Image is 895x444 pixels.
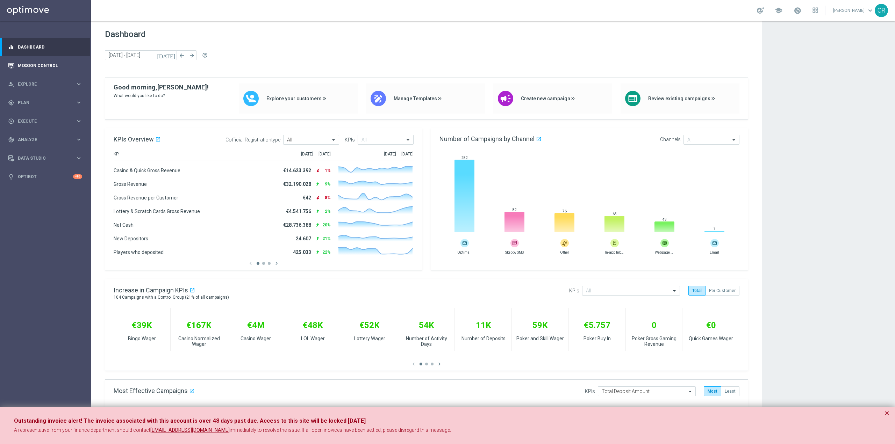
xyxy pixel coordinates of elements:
[76,155,82,161] i: keyboard_arrow_right
[18,82,76,86] span: Explore
[76,81,82,87] i: keyboard_arrow_right
[8,155,76,161] div: Data Studio
[8,137,14,143] i: track_changes
[8,174,14,180] i: lightbulb
[230,427,451,433] span: immediately to resolve the issue. If all open inovices have been settled, please disregard this m...
[8,118,83,124] button: play_circle_outline Execute keyboard_arrow_right
[866,7,874,14] span: keyboard_arrow_down
[8,38,82,56] div: Dashboard
[8,174,83,180] button: lightbulb Optibot +10
[832,5,875,16] a: [PERSON_NAME]keyboard_arrow_down
[18,56,82,75] a: Mission Control
[76,118,82,124] i: keyboard_arrow_right
[18,119,76,123] span: Execute
[8,118,14,124] i: play_circle_outline
[18,138,76,142] span: Analyze
[18,167,73,186] a: Optibot
[885,409,889,417] button: Close
[18,38,82,56] a: Dashboard
[8,81,14,87] i: person_search
[76,136,82,143] i: keyboard_arrow_right
[775,7,782,14] span: school
[8,44,14,50] i: equalizer
[73,174,82,179] div: +10
[8,100,83,105] button: gps_fixed Plan keyboard_arrow_right
[875,4,888,17] div: CR
[8,44,83,50] button: equalizer Dashboard
[8,81,76,87] div: Explore
[8,167,82,186] div: Optibot
[150,427,230,434] a: [EMAIL_ADDRESS][DOMAIN_NAME]
[14,427,150,433] span: A representative from your finance department should contact
[8,155,83,161] button: Data Studio keyboard_arrow_right
[8,100,14,106] i: gps_fixed
[76,99,82,106] i: keyboard_arrow_right
[8,56,82,75] div: Mission Control
[8,63,83,68] button: Mission Control
[8,81,83,87] button: person_search Explore keyboard_arrow_right
[8,137,76,143] div: Analyze
[18,156,76,160] span: Data Studio
[14,417,366,424] strong: Outstanding invoice alert! The invoice associated with this account is over 48 days past due. Acc...
[8,118,76,124] div: Execute
[8,100,76,106] div: Plan
[18,101,76,105] span: Plan
[8,137,83,143] button: track_changes Analyze keyboard_arrow_right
